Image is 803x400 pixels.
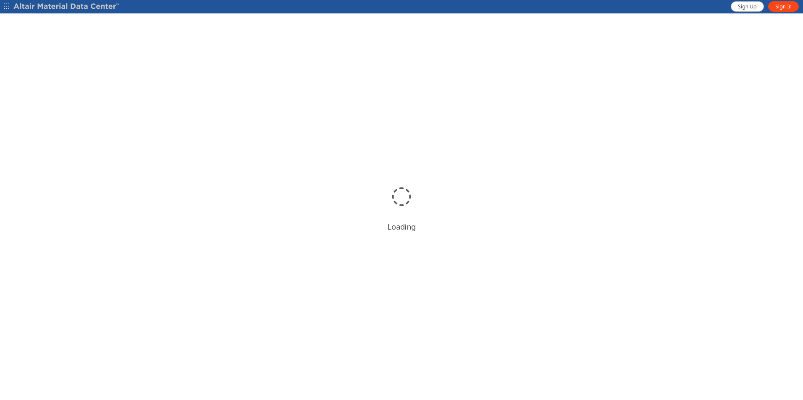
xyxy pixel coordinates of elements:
div: Loading [387,222,416,232]
a: Sign In [768,1,799,12]
span: Sign Up [738,3,757,10]
span: Sign In [775,3,792,10]
img: Altair Material Data Center [13,3,121,11]
a: Sign Up [731,1,764,12]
